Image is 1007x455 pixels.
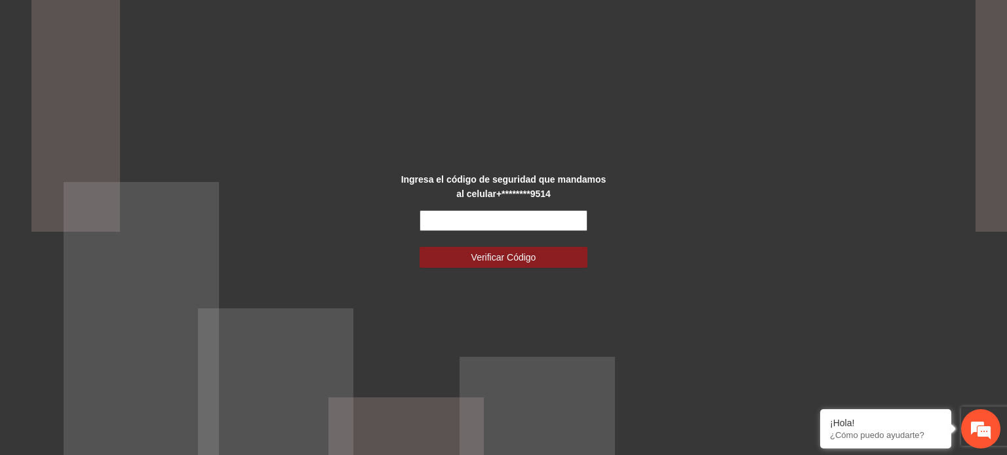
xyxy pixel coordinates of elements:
[471,250,536,264] span: Verificar Código
[76,151,181,283] span: Estamos en línea.
[215,7,247,38] div: Minimizar ventana de chat en vivo
[401,174,606,199] strong: Ingresa el código de seguridad que mandamos al celular +********9514
[68,67,220,84] div: Chatee con nosotros ahora
[830,418,941,428] div: ¡Hola!
[420,247,587,268] button: Verificar Código
[7,310,250,356] textarea: Escriba su mensaje y pulse “Intro”
[830,430,941,440] p: ¿Cómo puedo ayudarte?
